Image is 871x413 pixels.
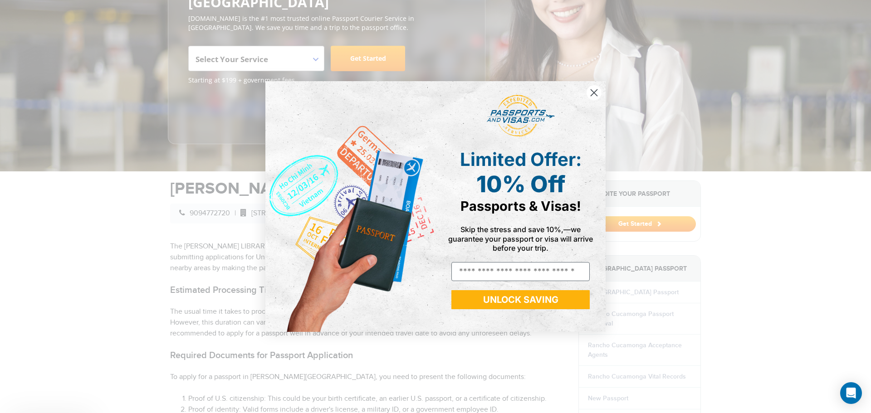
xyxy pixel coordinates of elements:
span: Passports & Visas! [460,198,581,214]
button: UNLOCK SAVING [451,290,590,309]
span: Skip the stress and save 10%,—we guarantee your passport or visa will arrive before your trip. [448,225,593,252]
img: de9cda0d-0715-46ca-9a25-073762a91ba7.png [265,81,435,332]
span: Limited Offer: [460,148,582,170]
img: passports and visas [487,95,555,137]
button: Close dialog [586,85,602,101]
div: Open Intercom Messenger [840,382,862,404]
span: 10% Off [476,170,565,198]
